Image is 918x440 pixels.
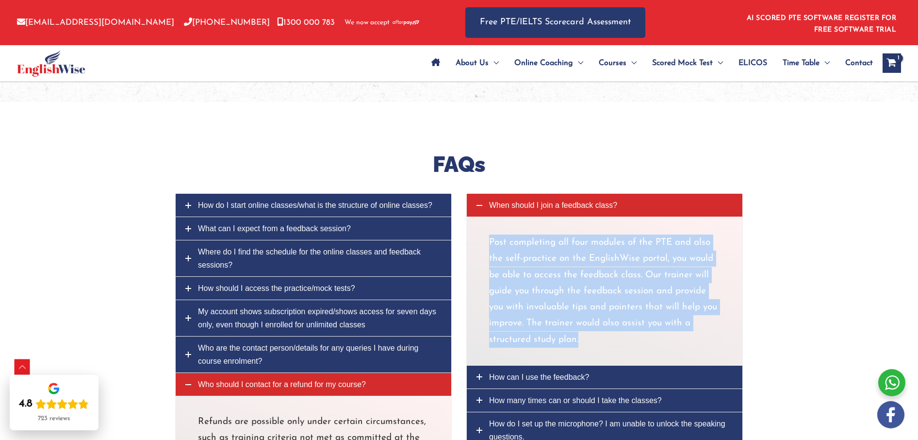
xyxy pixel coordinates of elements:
[19,397,33,411] div: 4.8
[775,46,837,80] a: Time TableMenu Toggle
[731,46,775,80] a: ELICOS
[489,201,617,209] span: When should I join a feedback class?
[198,284,355,292] span: How should I access the practice/mock tests?
[747,15,897,34] a: AI SCORED PTE SOFTWARE REGISTER FOR FREE SOFTWARE TRIAL
[19,397,89,411] div: Rating: 4.8 out of 5
[507,46,591,80] a: Online CoachingMenu Toggle
[176,194,451,217] a: How do I start online classes/what is the structure of online classes?
[277,18,335,27] a: 1300 000 783
[467,389,742,412] a: How many times can or should I take the classes?
[741,7,901,38] aside: Header Widget 1
[837,46,873,80] a: Contact
[198,380,366,389] span: Who should I contact for a refund for my course?
[652,46,713,80] span: Scored Mock Test
[467,366,742,389] a: How can I use the feedback?
[17,50,85,77] img: cropped-ew-logo
[489,235,720,348] p: Post completing all four modules of the PTE and also the self-practice on the EnglishWise portal,...
[820,46,830,80] span: Menu Toggle
[489,373,589,381] span: How can I use the feedback?
[877,401,904,428] img: white-facebook.png
[198,307,436,329] span: My account shows subscription expired/shows access for seven days only, even though I enrolled fo...
[176,240,451,276] a: Where do I find the schedule for the online classes and feedback sessions?
[198,201,432,209] span: How do I start online classes/what is the structure of online classes?
[198,248,421,269] span: Where do I find the schedule for the online classes and feedback sessions?
[424,46,873,80] nav: Site Navigation: Main Menu
[176,300,451,336] a: My account shows subscription expired/shows access for seven days only, even though I enrolled fo...
[489,396,662,405] span: How many times can or should I take the classes?
[467,194,742,217] a: When should I join a feedback class?
[644,46,731,80] a: Scored Mock TestMenu Toggle
[448,46,507,80] a: About UsMenu Toggle
[175,151,743,179] h2: FAQs
[344,18,390,28] span: We now accept
[184,18,270,27] a: [PHONE_NUMBER]
[883,53,901,73] a: View Shopping Cart, 1 items
[198,224,351,233] span: What can I expect from a feedback session?
[38,415,70,423] div: 723 reviews
[465,7,645,38] a: Free PTE/IELTS Scorecard Assessment
[393,20,419,25] img: Afterpay-Logo
[176,277,451,300] a: How should I access the practice/mock tests?
[591,46,644,80] a: CoursesMenu Toggle
[713,46,723,80] span: Menu Toggle
[17,18,174,27] a: [EMAIL_ADDRESS][DOMAIN_NAME]
[176,373,451,396] a: Who should I contact for a refund for my course?
[626,46,637,80] span: Menu Toggle
[783,46,820,80] span: Time Table
[845,46,873,80] span: Contact
[198,344,418,365] span: Who are the contact person/details for any queries I have during course enrolment?
[599,46,626,80] span: Courses
[489,46,499,80] span: Menu Toggle
[176,217,451,240] a: What can I expect from a feedback session?
[514,46,573,80] span: Online Coaching
[176,337,451,372] a: Who are the contact person/details for any queries I have during course enrolment?
[738,46,767,80] span: ELICOS
[456,46,489,80] span: About Us
[573,46,583,80] span: Menu Toggle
